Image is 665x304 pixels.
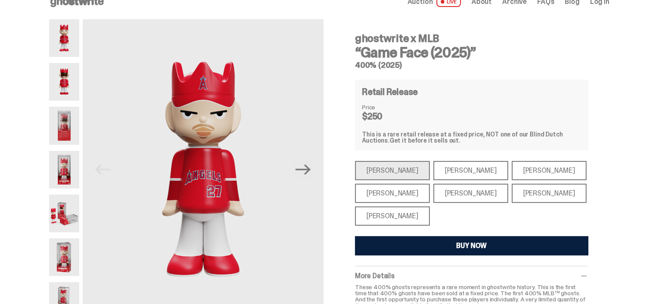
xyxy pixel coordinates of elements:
[362,131,581,143] div: This is a rare retail release at a fixed price, NOT one of our Blind Dutch Auctions.
[512,161,587,180] div: [PERSON_NAME]
[355,33,588,44] h4: ghostwrite x MLB
[362,104,406,110] dt: Price
[49,19,79,57] img: 01-ghostwrite-mlb-game-face-hero-trout-front.png
[390,136,461,144] span: Get it before it sells out.
[355,184,430,203] div: [PERSON_NAME]
[49,238,79,276] img: 05-ghostwrite-mlb-game-face-hero-trout-03.png
[49,195,79,232] img: 06-ghostwrite-mlb-game-face-hero-trout-04.png
[355,161,430,180] div: [PERSON_NAME]
[294,160,313,179] button: Next
[355,61,588,69] h5: 400% (2025)
[355,45,588,59] h3: “Game Face (2025)”
[433,161,508,180] div: [PERSON_NAME]
[49,151,79,189] img: 03-ghostwrite-mlb-game-face-hero-trout-01.png
[433,184,508,203] div: [PERSON_NAME]
[512,184,587,203] div: [PERSON_NAME]
[362,112,406,121] dd: $250
[457,242,487,249] div: BUY NOW
[49,107,79,144] img: 04-ghostwrite-mlb-game-face-hero-trout-02.png
[355,271,394,280] span: More Details
[355,236,588,255] button: BUY NOW
[355,206,430,226] div: [PERSON_NAME]
[362,87,418,96] h4: Retail Release
[49,63,79,101] img: 02-ghostwrite-mlb-game-face-hero-trout-back.png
